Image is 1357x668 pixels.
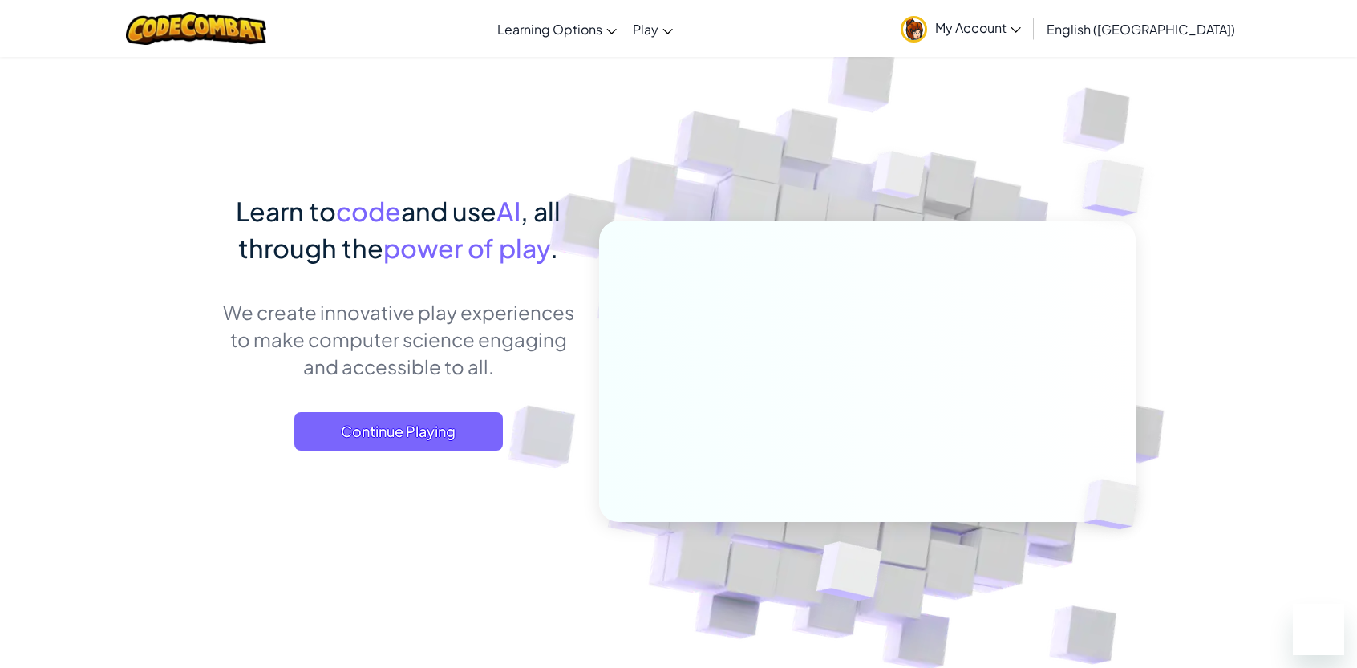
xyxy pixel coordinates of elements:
img: avatar [901,16,927,43]
span: English ([GEOGRAPHIC_DATA]) [1047,21,1235,38]
img: Overlap cubes [842,119,958,239]
img: Overlap cubes [1057,446,1177,563]
span: power of play [383,232,550,264]
a: Learning Options [489,7,625,51]
span: code [336,195,401,227]
span: Play [633,21,658,38]
a: Play [625,7,681,51]
a: Continue Playing [294,412,503,451]
span: Learn to [236,195,336,227]
span: . [550,232,558,264]
a: My Account [893,3,1029,54]
img: Overlap cubes [777,508,921,641]
a: English ([GEOGRAPHIC_DATA]) [1039,7,1243,51]
span: My Account [935,19,1021,36]
img: Overlap cubes [1050,120,1189,256]
span: and use [401,195,496,227]
img: CodeCombat logo [126,12,266,45]
iframe: Nút để khởi chạy cửa sổ nhắn tin [1293,604,1344,655]
span: Learning Options [497,21,602,38]
p: We create innovative play experiences to make computer science engaging and accessible to all. [221,298,575,380]
span: AI [496,195,521,227]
